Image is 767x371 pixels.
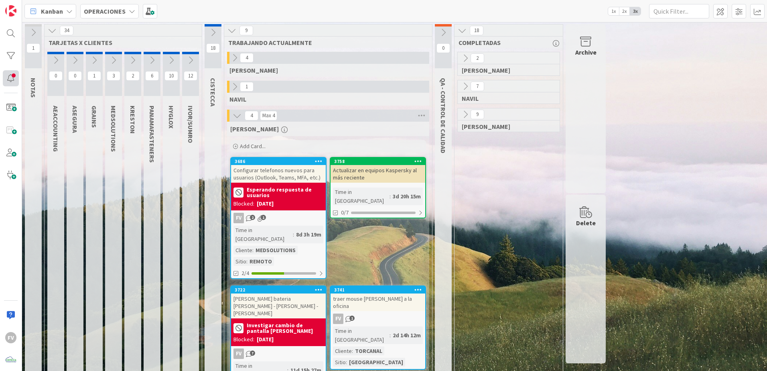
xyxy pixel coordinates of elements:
span: 3x [630,7,641,15]
div: Time in [GEOGRAPHIC_DATA] [333,188,390,205]
div: 3741 [331,286,425,294]
span: NAVIL [229,95,246,103]
span: 2 [471,53,484,63]
span: FERNANDO [230,125,279,133]
a: 3686Configurar telefonos nuevos para usuarios (Outlook, Teams, MFA, etc.)Esperando respuesta de u... [230,157,327,279]
span: CISTECCA [209,78,217,106]
span: Kanban [41,6,63,16]
span: 12 [184,71,197,81]
span: 7 [471,82,484,91]
div: 3722[PERSON_NAME] bateria [PERSON_NAME] - [PERSON_NAME] - [PERSON_NAME] [231,286,326,318]
div: TORCANAL [353,347,384,355]
span: MEDSOLUTIONS [110,106,118,152]
span: KRESTON [129,106,137,134]
div: 3758Actualizar en equipos Kaspersky al más reciente [331,158,425,183]
div: 3686 [235,159,326,164]
span: : [346,358,347,367]
span: 1 [87,71,101,81]
div: FV [231,213,326,223]
div: 3686 [231,158,326,165]
span: : [252,246,254,255]
span: 0 [436,43,450,53]
div: [DATE] [257,335,274,344]
div: Cliente [333,347,352,355]
input: Quick Filter... [649,4,709,18]
div: Sitio [333,358,346,367]
span: 9 [239,26,253,35]
div: Configurar telefonos nuevos para usuarios (Outlook, Teams, MFA, etc.) [231,165,326,183]
span: 18 [206,43,220,53]
span: ASEGURA [71,106,79,133]
div: Max 4 [262,114,275,118]
span: 4 [240,53,254,63]
span: TARJETAS X CLIENTES [49,39,192,47]
span: : [293,230,294,239]
div: 3722 [231,286,326,294]
div: Time in [GEOGRAPHIC_DATA] [233,226,293,243]
div: Actualizar en equipos Kaspersky al más reciente [331,165,425,183]
div: traer mouse [PERSON_NAME] a la oficina [331,294,425,311]
a: 3741traer mouse [PERSON_NAME] a la oficinaFVTime in [GEOGRAPHIC_DATA]:2d 14h 12mCliente:TORCANALS... [330,285,426,370]
span: 1 [26,43,40,53]
span: 9 [471,110,484,119]
div: Blocked: [233,335,254,344]
span: 1x [608,7,619,15]
img: Visit kanbanzone.com [5,5,16,16]
span: 7 [250,351,255,356]
div: Cliente [233,246,252,255]
span: 10 [164,71,178,81]
div: FV [331,314,425,324]
span: : [390,331,391,340]
div: FV [231,349,326,359]
div: 3741 [334,287,425,293]
span: 1 [261,215,266,220]
div: Delete [576,218,596,228]
span: 2 [250,215,255,220]
div: [PERSON_NAME] bateria [PERSON_NAME] - [PERSON_NAME] - [PERSON_NAME] [231,294,326,318]
span: COMPLETADAS [459,39,553,47]
span: AEACCOUNTING [52,106,60,152]
div: [DATE] [257,200,274,208]
div: 3722 [235,287,326,293]
span: 2x [619,7,630,15]
div: 2d 14h 12m [391,331,423,340]
span: GABRIEL [462,66,550,74]
span: 34 [60,26,73,35]
span: NAVIL [462,94,550,102]
span: 3 [107,71,120,81]
span: GRAINS [90,106,98,128]
span: 18 [470,26,483,35]
div: FV [233,349,244,359]
span: IVOR/SUMRO [187,106,195,143]
span: 1 [349,316,355,321]
span: : [352,347,353,355]
div: Sitio [233,257,246,266]
span: Add Card... [240,143,266,150]
span: 0 [49,71,63,81]
span: NOTAS [29,78,37,98]
span: 0/7 [341,208,349,217]
span: QA - CONTROL DE CALIDAD [439,78,447,153]
div: [GEOGRAPHIC_DATA] [347,358,405,367]
span: 2 [126,71,140,81]
span: 0 [68,71,82,81]
div: MEDSOLUTIONS [254,246,298,255]
span: 4 [245,111,258,120]
span: : [246,257,248,266]
div: Time in [GEOGRAPHIC_DATA] [333,326,390,344]
div: Archive [575,47,597,57]
b: Investigar cambio de pantalla [PERSON_NAME] [247,322,323,334]
span: 1 [240,82,254,92]
div: 8d 3h 19m [294,230,323,239]
span: : [390,192,391,201]
div: 3741traer mouse [PERSON_NAME] a la oficina [331,286,425,311]
span: TRABAJANDO ACTUALMENTE [228,39,422,47]
span: HYGLOX [167,106,175,128]
div: 3686Configurar telefonos nuevos para usuarios (Outlook, Teams, MFA, etc.) [231,158,326,183]
div: 3d 20h 15m [391,192,423,201]
span: FERNANDO [462,122,550,130]
a: 3758Actualizar en equipos Kaspersky al más recienteTime in [GEOGRAPHIC_DATA]:3d 20h 15m0/7 [330,157,426,218]
b: Esperando respuesta de usuarios [247,187,323,198]
div: 3758 [334,159,425,164]
span: 6 [145,71,159,81]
